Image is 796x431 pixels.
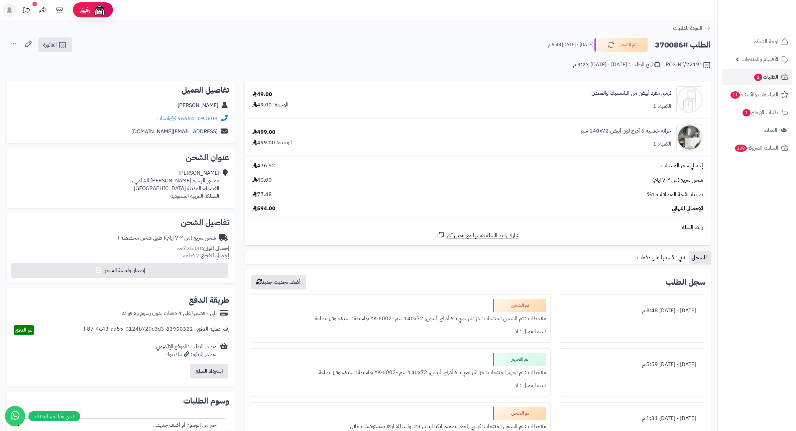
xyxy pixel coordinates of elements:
span: شحن سريع (من ٢-٧ ايام) [652,176,703,184]
a: المراجعات والأسئلة11 [722,87,792,103]
h2: الطلب #370086 [655,38,711,52]
a: تابي : قسمها على دفعات [635,251,689,264]
small: 2 قطعة [183,252,229,260]
span: طلبات الإرجاع [742,108,778,117]
div: رابط السلة [247,224,708,231]
span: 309 [735,145,747,152]
a: واتساب [156,114,176,122]
div: تم التجهيز [493,353,546,366]
a: السلات المتروكة309 [722,140,792,156]
div: تنبيه العميل : لا [254,379,546,392]
div: تم الشحن [493,299,546,312]
a: [EMAIL_ADDRESS][DOMAIN_NAME] [131,127,218,136]
div: تنبيه العميل : لا [254,325,546,338]
span: 40.00 [252,176,272,184]
span: الطلبات [754,72,778,82]
span: إجمالي سعر المنتجات [661,162,703,170]
div: الوحدة: 499.00 [252,139,292,147]
span: 11 [730,91,740,99]
span: ضريبة القيمة المضافة 15% [647,191,703,198]
span: الإجمالي النهائي [672,205,703,212]
a: 966541090608 [178,114,218,122]
div: [DATE] - [DATE] 1:31 م [564,412,701,425]
div: رقم عملية الدفع : 83950322-ff87-4a43-aa55-0124b720c3d3 [84,325,229,335]
span: الفاتورة [43,41,57,49]
div: POS-NT/22191 [666,61,711,69]
a: كرسي مفرد أبيض من البلاستيك والمعدن [591,89,671,97]
span: ( طرق شحن مخصصة ) [118,234,165,242]
h3: سجل الطلب [666,278,705,286]
img: 1746709299-1702541934053-68567865785768-1000x1000-90x90.jpg [677,124,703,151]
a: السجل [689,251,711,264]
div: ملاحظات : تم تجهيز المنتجات: خزانة راحتي بـ 6 أدراج, أبيض, ‎140x72 سم‏ -YK-6002 بواسطة: استلام وف... [254,366,546,379]
a: [PERSON_NAME] [178,101,218,109]
h2: وسوم الطلبات [12,397,229,405]
div: [DATE] - [DATE] 8:48 م [564,304,701,317]
img: ai-face.png [93,3,106,17]
span: العملاء [764,125,777,135]
div: مصدر الطلب :الموقع الإلكتروني [156,343,217,358]
span: الأقسام والمنتجات [742,55,778,64]
span: تم الدفع [15,326,32,334]
h2: تفاصيل العميل [12,86,229,94]
div: مصدر الزيارة: تيك توك [156,351,217,358]
button: أضف تحديث جديد [251,275,306,289]
strong: إجمالي القطع: [199,252,229,260]
span: السلات المتروكة [734,143,778,153]
a: العملاء [722,122,792,138]
div: [PERSON_NAME] ممشى الهجره [PERSON_NAME] الشامي ، القصواء، المدينة [GEOGRAPHIC_DATA] المملكة العرب... [132,169,219,200]
div: شحن سريع (من ٢-٧ ايام) [118,234,216,242]
div: تاريخ الطلب : [DATE] - [DATE] 3:23 م [573,61,660,69]
img: logo-2.png [751,19,790,33]
div: 49.00 [252,91,272,98]
div: الوحدة: 49.00 [252,101,289,109]
small: 25.00 كجم [177,244,229,252]
button: تم الشحن [594,38,648,52]
span: المراجعات والأسئلة [730,90,778,99]
strong: إجمالي الوزن: [201,244,229,252]
div: 10 [32,2,37,6]
a: خزانة خشبية 6 أدرج لون أبيض 140x72 سم [581,127,671,135]
span: -- اختر من الوسوم أو أضف جديد... -- [12,418,226,431]
div: تم الشحن [493,407,546,420]
button: إصدار بوليصة الشحن [11,263,228,278]
div: 499.00 [252,128,275,136]
a: لوحة التحكم [722,33,792,50]
div: ملاحظات : تم الشحن المنتجات: خزانة راحتي بـ 6 أدراج, أبيض, ‎140x72 سم‏ -YK-6002 بواسطة: استلام وف... [254,312,546,325]
h2: عنوان الشحن [12,154,229,162]
img: 4931f5c2fcac52209b0c9006e2cf307c1650133830-Untitled-1-Recovered-Recovered-90x90.jpg [677,86,703,113]
a: الطلبات1 [722,69,792,85]
span: 476.52 [252,162,275,170]
div: [DATE] - [DATE] 5:59 م [564,358,701,371]
a: الفاتورة [38,37,72,52]
span: شارك رابط السلة نفسها مع عميل آخر [446,232,519,240]
h2: طريقة الدفع [189,296,229,304]
h2: تفاصيل الشحن [12,219,229,227]
a: العودة للطلبات [673,24,711,32]
a: تحديثات المنصة [18,3,34,18]
a: طلبات الإرجاع1 [722,104,792,120]
span: 594.00 [252,205,275,212]
span: 1 [754,74,762,81]
a: شارك رابط السلة نفسها مع عميل آخر [437,231,519,240]
button: استرداد المبلغ [190,364,228,378]
div: الكمية: 1 [653,140,671,148]
span: رفيق [80,6,90,14]
span: 1 [743,109,751,116]
span: لوحة التحكم [754,37,778,46]
span: 77.48 [252,191,272,198]
div: الكمية: 1 [653,102,671,110]
small: [DATE] - [DATE] 8:48 م [548,41,593,48]
div: تابي - قسّمها على 4 دفعات بدون رسوم ولا فوائد [122,310,217,317]
span: العودة للطلبات [673,24,702,32]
